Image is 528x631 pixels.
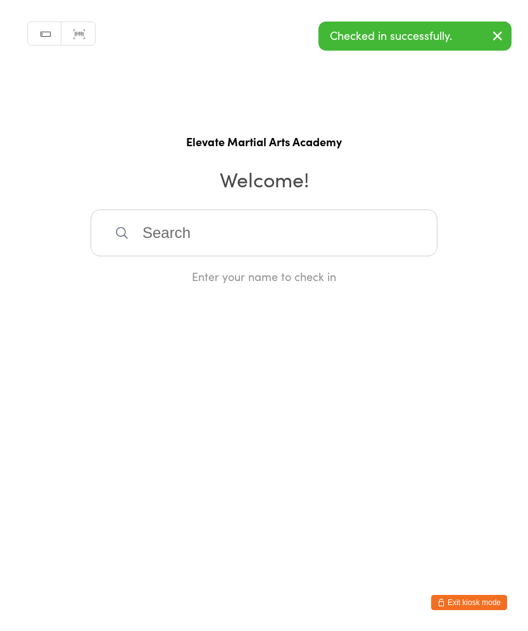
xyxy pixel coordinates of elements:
[13,165,515,193] h2: Welcome!
[13,134,515,149] h1: Elevate Martial Arts Academy
[431,595,507,610] button: Exit kiosk mode
[91,268,437,284] div: Enter your name to check in
[318,22,512,51] div: Checked in successfully.
[91,209,437,256] input: Search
